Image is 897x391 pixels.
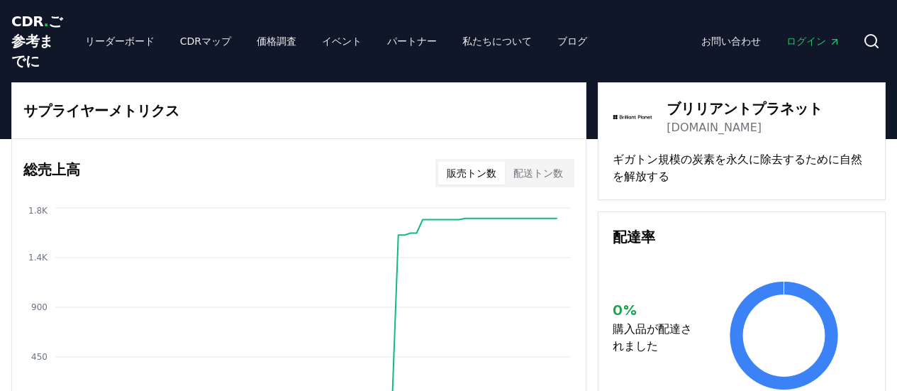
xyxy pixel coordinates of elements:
[546,28,598,54] a: ブログ
[613,302,623,319] font: 0
[43,13,48,30] font: .
[775,28,852,54] a: ログイン
[447,167,496,179] font: 販売トン数
[311,28,373,54] a: イベント
[11,13,43,30] font: CDR
[376,28,448,54] a: パートナー
[667,119,762,136] a: [DOMAIN_NAME]
[31,302,48,312] tspan: 900
[23,161,80,178] font: 総売上高
[28,253,48,263] tspan: 1.4K
[31,352,48,362] tspan: 450
[667,121,762,134] font: [DOMAIN_NAME]
[245,28,308,54] a: 価格調査
[322,35,362,47] font: イベント
[623,302,637,319] font: %
[180,35,231,47] font: CDRマップ
[28,206,48,216] tspan: 1.8K
[667,100,823,117] font: ブリリアントプラネット
[451,28,543,54] a: 私たちについて
[387,35,437,47] font: パートナー
[557,35,587,47] font: ブログ
[613,228,655,246] font: 配達率
[613,153,862,183] font: ギガトン規模の炭素を永久に除去するために自然を解放する
[513,167,563,179] font: 配送トン数
[85,35,155,47] font: リーダーボード
[74,28,166,54] a: リーダーボード
[690,28,852,54] nav: 主要
[11,13,62,70] font: ご参考までに
[11,11,62,71] a: CDR.ご参考までに
[786,35,826,47] font: ログイン
[690,28,772,54] a: お問い合わせ
[74,28,598,54] nav: 主要
[169,28,243,54] a: CDRマップ
[462,35,532,47] font: 私たちについて
[23,102,179,119] font: サプライヤーメトリクス
[257,35,296,47] font: 価格調査
[613,97,652,137] img: ブリリアントプラネットロゴ
[613,322,692,353] font: 購入品が配達されました
[701,35,761,47] font: お問い合わせ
